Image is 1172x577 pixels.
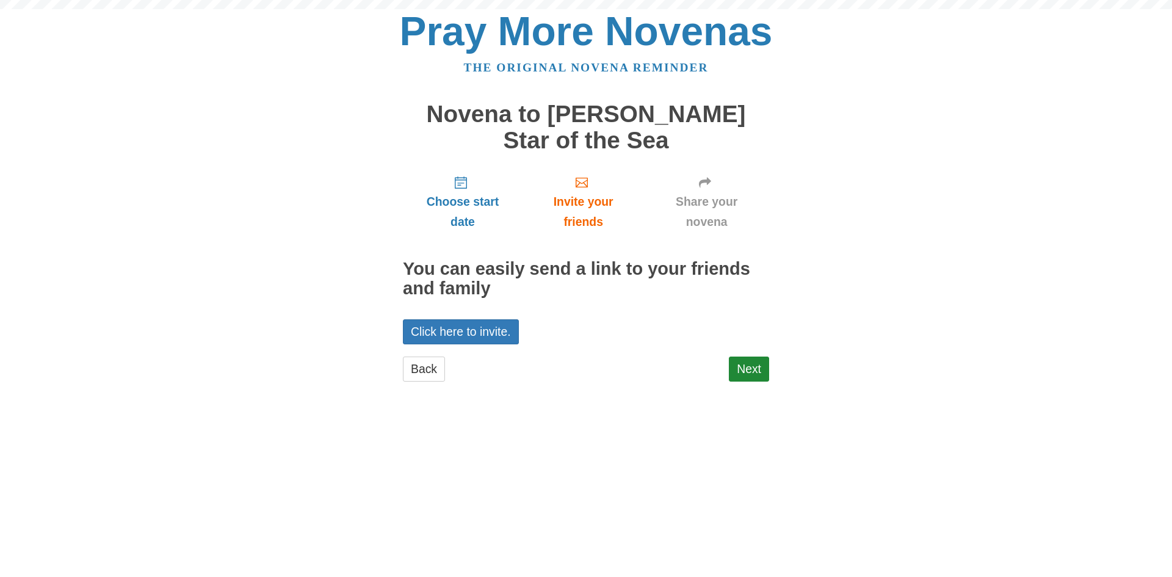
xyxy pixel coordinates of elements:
span: Share your novena [656,192,757,232]
a: Share your novena [644,165,769,238]
span: Invite your friends [535,192,632,232]
a: Invite your friends [523,165,644,238]
a: Choose start date [403,165,523,238]
span: Choose start date [415,192,510,232]
h1: Novena to [PERSON_NAME] Star of the Sea [403,101,769,153]
a: Back [403,357,445,382]
a: Next [729,357,769,382]
a: The original novena reminder [464,61,709,74]
a: Click here to invite. [403,319,519,344]
h2: You can easily send a link to your friends and family [403,259,769,299]
a: Pray More Novenas [400,9,773,54]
